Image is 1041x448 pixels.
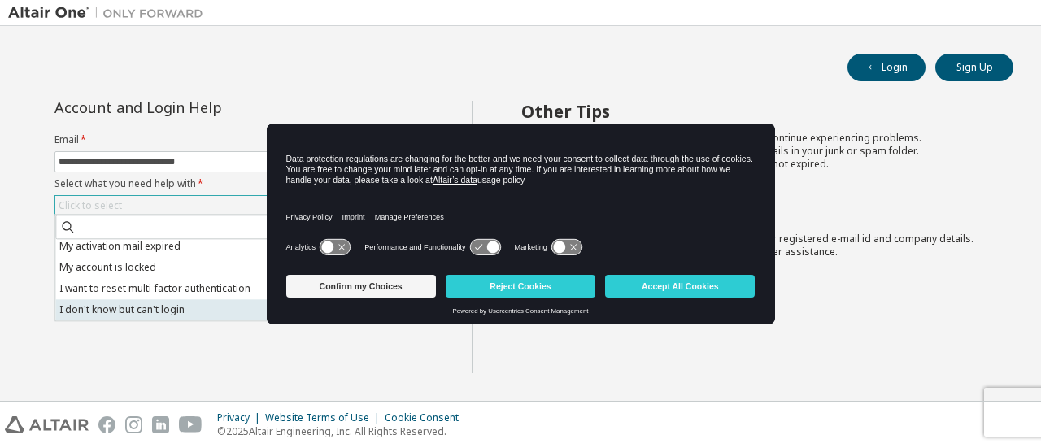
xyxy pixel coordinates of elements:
li: My activation mail expired [55,236,422,257]
img: facebook.svg [98,416,115,433]
button: Sign Up [935,54,1013,81]
div: Account and Login Help [54,101,351,114]
label: Email [54,133,425,146]
img: instagram.svg [125,416,142,433]
img: Altair One [8,5,211,21]
div: Cookie Consent [385,411,468,424]
img: linkedin.svg [152,416,169,433]
p: © 2025 Altair Engineering, Inc. All Rights Reserved. [217,424,468,438]
img: youtube.svg [179,416,203,433]
img: altair_logo.svg [5,416,89,433]
div: Click to select [59,199,122,212]
label: Select what you need help with [54,177,425,190]
h2: Other Tips [521,101,985,122]
div: Privacy [217,411,265,424]
button: Login [847,54,926,81]
div: Click to select [55,196,425,215]
div: Website Terms of Use [265,411,385,424]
